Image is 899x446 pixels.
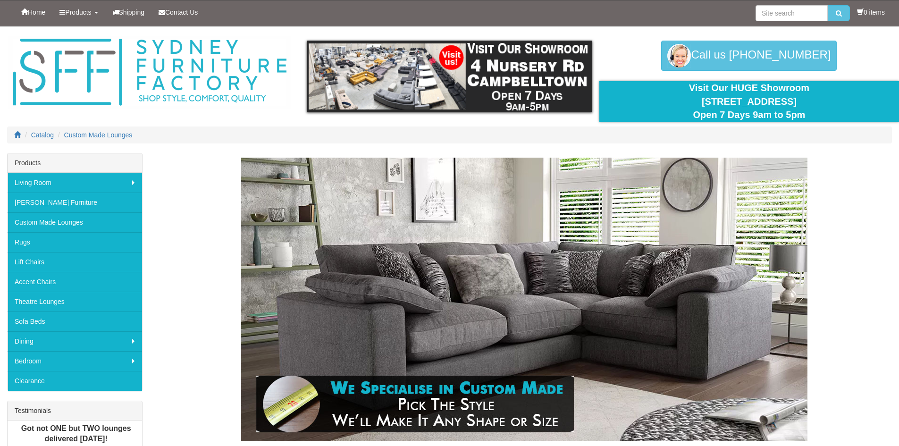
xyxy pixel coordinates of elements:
[857,8,885,17] li: 0 items
[8,212,142,232] a: Custom Made Lounges
[52,0,105,24] a: Products
[31,131,54,139] a: Catalog
[64,131,133,139] a: Custom Made Lounges
[14,0,52,24] a: Home
[8,193,142,212] a: [PERSON_NAME] Furniture
[8,311,142,331] a: Sofa Beds
[8,232,142,252] a: Rugs
[8,292,142,311] a: Theatre Lounges
[8,153,142,173] div: Products
[8,36,291,109] img: Sydney Furniture Factory
[119,8,145,16] span: Shipping
[105,0,152,24] a: Shipping
[8,351,142,371] a: Bedroom
[21,424,131,443] b: Got not ONE but TWO lounges delivered [DATE]!
[65,8,91,16] span: Products
[8,173,142,193] a: Living Room
[165,8,198,16] span: Contact Us
[8,272,142,292] a: Accent Chairs
[8,371,142,391] a: Clearance
[307,41,592,112] img: showroom.gif
[241,158,807,441] img: Custom Made Lounges
[8,401,142,421] div: Testimonials
[606,81,892,122] div: Visit Our HUGE Showroom [STREET_ADDRESS] Open 7 Days 9am to 5pm
[8,252,142,272] a: Lift Chairs
[151,0,205,24] a: Contact Us
[28,8,45,16] span: Home
[756,5,828,21] input: Site search
[8,331,142,351] a: Dining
